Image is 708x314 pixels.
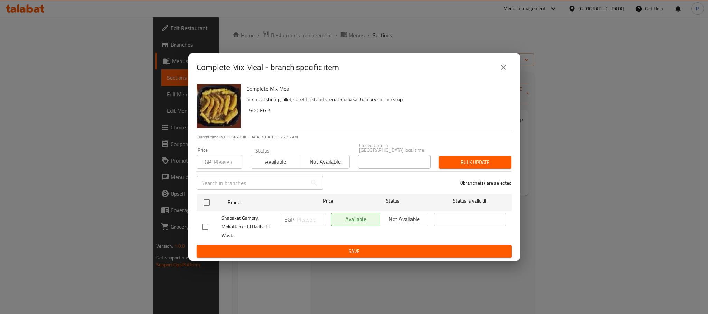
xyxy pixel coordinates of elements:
span: Shabakat Gambry, Mokattam - El Hadba El Wosta [221,214,274,240]
input: Search in branches [197,176,307,190]
h6: Complete Mix Meal [246,84,506,94]
p: 0 branche(s) are selected [460,179,512,186]
h6: 500 EGP [249,106,506,115]
button: Available [251,155,300,169]
p: EGP [201,158,211,166]
input: Please enter price [214,155,242,169]
h2: Complete Mix Meal - branch specific item [197,62,339,73]
span: Bulk update [444,158,506,167]
span: Status [357,197,428,205]
span: Price [305,197,351,205]
button: Save [197,245,512,258]
input: Please enter price [297,213,325,226]
span: Status is valid till [434,197,506,205]
span: Available [254,157,298,167]
span: Branch [228,198,300,207]
button: Bulk update [439,156,511,169]
span: Not available [303,157,347,167]
p: EGP [284,215,294,224]
p: mix meal shrimp, fillet, sobet fried and special Shabakat Gambry shrimp soup [246,95,506,104]
button: Not available [300,155,350,169]
button: close [495,59,512,76]
span: Save [202,247,506,256]
img: Complete Mix Meal [197,84,241,128]
p: Current time in [GEOGRAPHIC_DATA] is [DATE] 8:26:26 AM [197,134,512,140]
